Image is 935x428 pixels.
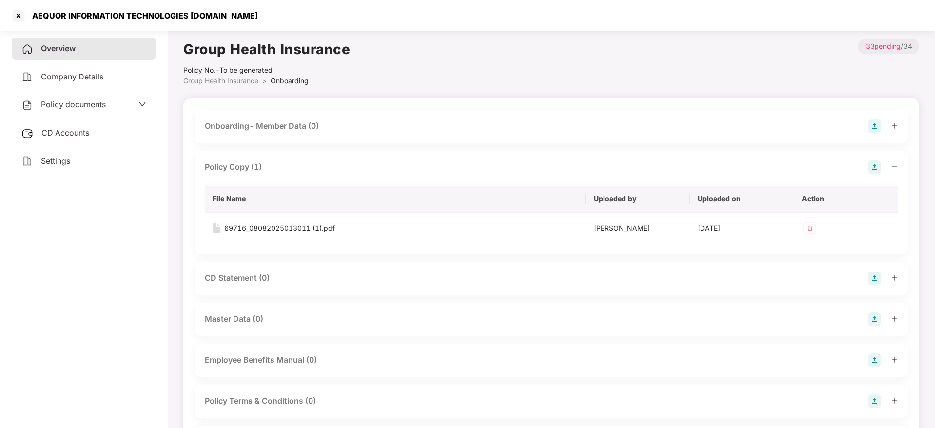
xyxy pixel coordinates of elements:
span: Settings [41,156,70,166]
div: 69716_08082025013011 (1).pdf [224,223,335,233]
div: Onboarding- Member Data (0) [205,120,319,132]
img: svg+xml;base64,PHN2ZyB4bWxucz0iaHR0cDovL3d3dy53My5vcmcvMjAwMC9zdmciIHdpZHRoPSIyNCIgaGVpZ2h0PSIyNC... [21,71,33,83]
img: svg+xml;base64,PHN2ZyB4bWxucz0iaHR0cDovL3d3dy53My5vcmcvMjAwMC9zdmciIHdpZHRoPSIxNiIgaGVpZ2h0PSIyMC... [213,223,220,233]
th: Uploaded on [690,186,794,213]
span: Group Health Insurance [183,77,258,85]
img: svg+xml;base64,PHN2ZyB4bWxucz0iaHR0cDovL3d3dy53My5vcmcvMjAwMC9zdmciIHdpZHRoPSIyNCIgaGVpZ2h0PSIyNC... [21,43,33,55]
span: 33 pending [866,42,901,50]
span: down [138,100,146,108]
span: Onboarding [271,77,309,85]
img: svg+xml;base64,PHN2ZyB4bWxucz0iaHR0cDovL3d3dy53My5vcmcvMjAwMC9zdmciIHdpZHRoPSIyNCIgaGVpZ2h0PSIyNC... [21,156,33,167]
span: > [262,77,267,85]
span: plus [891,122,898,129]
span: minus [891,163,898,170]
th: Uploaded by [586,186,690,213]
img: svg+xml;base64,PHN2ZyB4bWxucz0iaHR0cDovL3d3dy53My5vcmcvMjAwMC9zdmciIHdpZHRoPSIyOCIgaGVpZ2h0PSIyOC... [868,119,881,133]
img: svg+xml;base64,PHN2ZyB4bWxucz0iaHR0cDovL3d3dy53My5vcmcvMjAwMC9zdmciIHdpZHRoPSIyOCIgaGVpZ2h0PSIyOC... [868,394,881,408]
span: Overview [41,43,76,53]
img: svg+xml;base64,PHN2ZyB3aWR0aD0iMjUiIGhlaWdodD0iMjQiIHZpZXdCb3g9IjAgMCAyNSAyNCIgZmlsbD0ibm9uZSIgeG... [21,128,34,139]
div: CD Statement (0) [205,272,270,284]
th: File Name [205,186,586,213]
img: svg+xml;base64,PHN2ZyB4bWxucz0iaHR0cDovL3d3dy53My5vcmcvMjAwMC9zdmciIHdpZHRoPSIzMiIgaGVpZ2h0PSIzMi... [802,220,818,236]
span: Company Details [41,72,103,81]
span: plus [891,397,898,404]
div: Policy No.- To be generated [183,65,350,76]
div: Policy Terms & Conditions (0) [205,395,316,407]
span: plus [891,315,898,322]
div: [DATE] [698,223,786,233]
span: Policy documents [41,99,106,109]
img: svg+xml;base64,PHN2ZyB4bWxucz0iaHR0cDovL3d3dy53My5vcmcvMjAwMC9zdmciIHdpZHRoPSIyOCIgaGVpZ2h0PSIyOC... [868,312,881,326]
span: plus [891,356,898,363]
p: / 34 [858,39,919,54]
img: svg+xml;base64,PHN2ZyB4bWxucz0iaHR0cDovL3d3dy53My5vcmcvMjAwMC9zdmciIHdpZHRoPSIyOCIgaGVpZ2h0PSIyOC... [868,272,881,285]
img: svg+xml;base64,PHN2ZyB4bWxucz0iaHR0cDovL3d3dy53My5vcmcvMjAwMC9zdmciIHdpZHRoPSIyOCIgaGVpZ2h0PSIyOC... [868,353,881,367]
div: AEQUOR INFORMATION TECHNOLOGIES [DOMAIN_NAME] [26,11,258,20]
div: Policy Copy (1) [205,161,262,173]
div: [PERSON_NAME] [594,223,682,233]
span: plus [891,274,898,281]
h1: Group Health Insurance [183,39,350,60]
div: Employee Benefits Manual (0) [205,354,317,366]
img: svg+xml;base64,PHN2ZyB4bWxucz0iaHR0cDovL3d3dy53My5vcmcvMjAwMC9zdmciIHdpZHRoPSIyOCIgaGVpZ2h0PSIyOC... [868,160,881,174]
th: Action [794,186,898,213]
img: svg+xml;base64,PHN2ZyB4bWxucz0iaHR0cDovL3d3dy53My5vcmcvMjAwMC9zdmciIHdpZHRoPSIyNCIgaGVpZ2h0PSIyNC... [21,99,33,111]
div: Master Data (0) [205,313,263,325]
span: CD Accounts [41,128,89,137]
